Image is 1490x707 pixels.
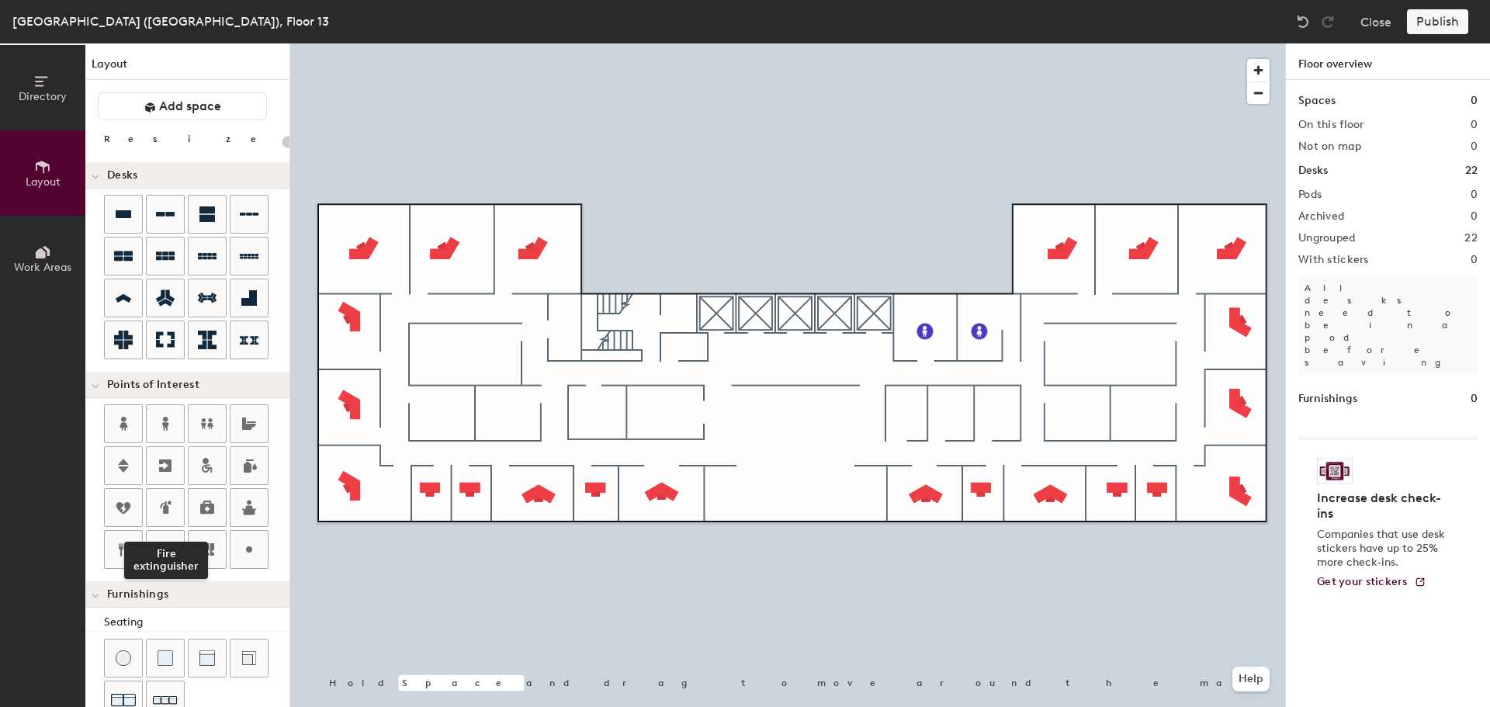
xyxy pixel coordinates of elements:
div: [GEOGRAPHIC_DATA] ([GEOGRAPHIC_DATA]), Floor 13 [12,12,329,31]
div: Seating [104,614,289,631]
h2: 0 [1471,140,1478,153]
h1: Desks [1298,162,1328,179]
button: Couch (corner) [230,639,269,678]
h1: 0 [1471,92,1478,109]
img: Couch (corner) [241,650,257,666]
button: Fire extinguisher [146,488,185,527]
h4: Increase desk check-ins [1317,490,1450,522]
span: Directory [19,90,67,103]
img: Undo [1295,14,1311,29]
h2: 0 [1471,119,1478,131]
span: Work Areas [14,261,71,274]
h1: Layout [85,56,289,80]
span: Add space [159,99,221,114]
button: Couch (middle) [188,639,227,678]
h2: On this floor [1298,119,1364,131]
h2: Archived [1298,210,1344,223]
button: Close [1360,9,1391,34]
img: Redo [1320,14,1336,29]
div: Resize [104,133,275,145]
p: All desks need to be in a pod before saving [1298,276,1478,375]
span: Furnishings [107,588,168,601]
h1: Floor overview [1286,43,1490,80]
h1: Spaces [1298,92,1336,109]
h2: 22 [1464,232,1478,244]
button: Stool [104,639,143,678]
button: Add space [98,92,267,120]
img: Cushion [158,650,173,666]
p: Companies that use desk stickers have up to 25% more check-ins. [1317,528,1450,570]
a: Get your stickers [1317,576,1426,589]
h1: 22 [1465,162,1478,179]
h2: Not on map [1298,140,1361,153]
span: Desks [107,169,137,182]
span: Get your stickers [1317,575,1408,588]
h2: Ungrouped [1298,232,1356,244]
h2: 0 [1471,254,1478,266]
h2: Pods [1298,189,1322,201]
button: Cushion [146,639,185,678]
h2: With stickers [1298,254,1369,266]
span: Layout [26,175,61,189]
img: Sticker logo [1317,458,1353,484]
span: Points of Interest [107,379,199,391]
img: Stool [116,650,131,666]
h2: 0 [1471,210,1478,223]
img: Couch (middle) [199,650,215,666]
h1: Furnishings [1298,390,1357,407]
h1: 0 [1471,390,1478,407]
button: Help [1232,667,1270,691]
h2: 0 [1471,189,1478,201]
